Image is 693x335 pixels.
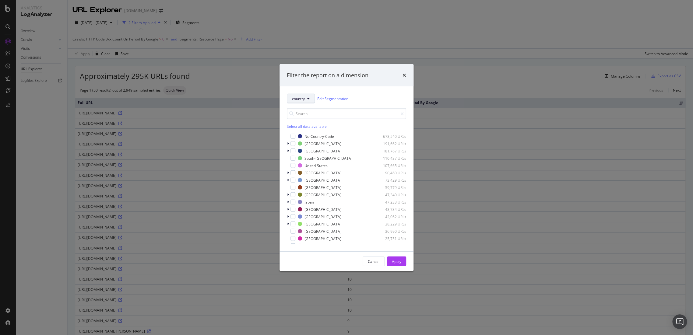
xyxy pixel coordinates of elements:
[376,243,406,248] div: 21,875 URLs
[304,177,341,183] div: [GEOGRAPHIC_DATA]
[304,229,341,234] div: [GEOGRAPHIC_DATA]
[403,71,406,79] div: times
[304,207,341,212] div: [GEOGRAPHIC_DATA]
[287,71,368,79] div: Filter the report on a dimension
[304,192,341,197] div: [GEOGRAPHIC_DATA]
[304,163,328,168] div: United-States
[376,155,406,161] div: 110,437 URLs
[304,141,341,146] div: [GEOGRAPHIC_DATA]
[292,96,305,101] span: country
[376,229,406,234] div: 36,990 URLs
[287,108,406,119] input: Search
[287,94,315,103] button: country
[363,256,385,266] button: Cancel
[376,177,406,183] div: 73,429 URLs
[304,199,314,204] div: Japan
[368,259,379,264] div: Cancel
[280,64,413,271] div: modal
[304,236,341,241] div: [GEOGRAPHIC_DATA]
[304,155,352,161] div: South-[GEOGRAPHIC_DATA]
[376,148,406,153] div: 181,767 URLs
[304,214,341,219] div: [GEOGRAPHIC_DATA]
[304,148,341,153] div: [GEOGRAPHIC_DATA]
[304,243,327,248] div: New-Zealand
[376,236,406,241] div: 25,751 URLs
[376,221,406,226] div: 38,229 URLs
[376,192,406,197] div: 47,340 URLs
[376,163,406,168] div: 107,665 URLs
[376,141,406,146] div: 191,662 URLs
[317,95,348,102] a: Edit Segmentation
[304,134,334,139] div: No-Country-Code
[672,314,687,329] div: Open Intercom Messenger
[376,134,406,139] div: 673,540 URLs
[304,185,341,190] div: [GEOGRAPHIC_DATA]
[376,207,406,212] div: 43,734 URLs
[376,199,406,204] div: 47,233 URLs
[387,256,406,266] button: Apply
[376,185,406,190] div: 59,779 URLs
[392,259,401,264] div: Apply
[304,221,341,226] div: [GEOGRAPHIC_DATA]
[304,170,341,175] div: [GEOGRAPHIC_DATA]
[376,170,406,175] div: 90,460 URLs
[376,214,406,219] div: 42,062 URLs
[287,124,406,129] div: Select all data available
